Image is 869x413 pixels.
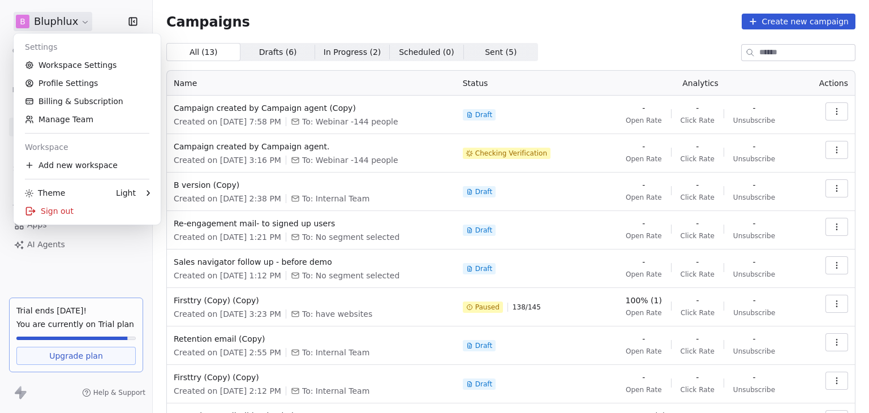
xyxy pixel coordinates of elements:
[18,156,156,174] div: Add new workspace
[18,110,156,128] a: Manage Team
[18,138,156,156] div: Workspace
[25,187,65,199] div: Theme
[116,187,136,199] div: Light
[18,38,156,56] div: Settings
[18,56,156,74] a: Workspace Settings
[18,202,156,220] div: Sign out
[18,74,156,92] a: Profile Settings
[18,92,156,110] a: Billing & Subscription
